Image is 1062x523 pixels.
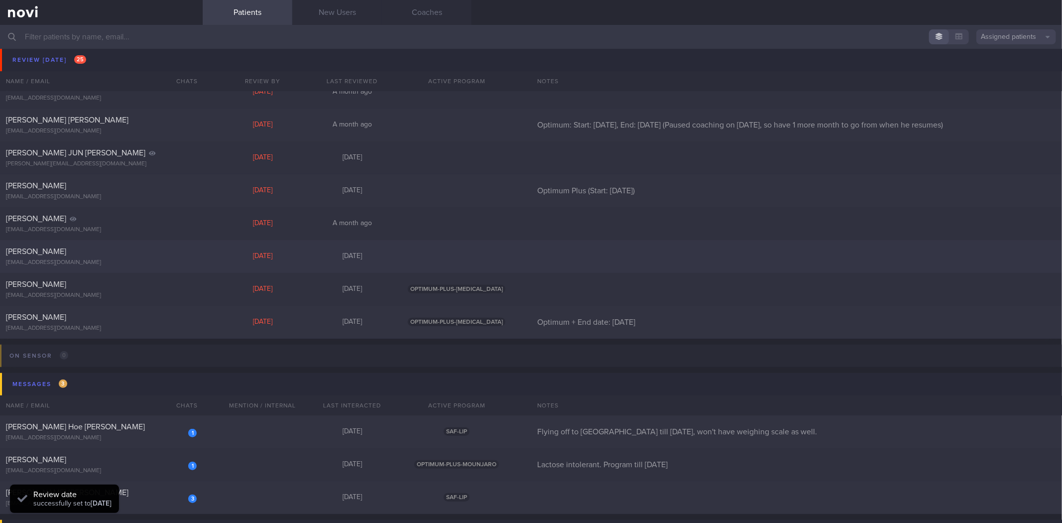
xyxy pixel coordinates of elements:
div: [EMAIL_ADDRESS][DOMAIN_NAME] [6,95,197,102]
div: [DATE] [307,427,397,436]
span: [PERSON_NAME] Hoe [PERSON_NAME] [6,423,145,431]
div: [DATE] [307,318,397,327]
span: [PERSON_NAME] [6,313,66,321]
span: OPTIMUM-PLUS-[MEDICAL_DATA] [408,318,505,326]
div: Optimum Plus (Start: [DATE]) [531,186,1062,196]
span: [PERSON_NAME] [PERSON_NAME] [6,116,128,124]
span: 3 [59,380,67,388]
span: [PERSON_NAME] [6,456,66,464]
div: A month ago [307,55,397,64]
div: A month ago [307,121,397,130]
div: Lactose intolerant. Program till [DATE] [531,460,1062,470]
div: [EMAIL_ADDRESS][DOMAIN_NAME] [6,259,197,266]
span: [PERSON_NAME] [6,50,66,58]
div: Last Interacted [307,395,397,415]
div: 1 [188,462,197,470]
div: [EMAIL_ADDRESS][DOMAIN_NAME] [6,226,197,234]
div: [EMAIL_ADDRESS][DOMAIN_NAME] [6,467,197,475]
div: [DATE] [218,318,307,327]
div: [DATE] [307,252,397,261]
div: [DATE] [218,219,307,228]
strong: [DATE] [91,500,112,507]
span: SAF-LIP [444,427,470,436]
div: [PERSON_NAME][EMAIL_ADDRESS][DOMAIN_NAME] [6,160,197,168]
div: On sensor [7,349,71,363]
div: [DATE] [218,153,307,162]
div: Flying off to [GEOGRAPHIC_DATA] till [DATE], won't have weighing scale as well. [531,427,1062,437]
div: [DATE] [218,55,307,64]
div: [DATE] [218,88,307,97]
div: Messages [10,378,70,391]
div: A month ago [307,88,397,97]
div: [DATE] [307,460,397,469]
div: [DATE] [307,493,397,502]
div: Active Program [397,395,516,415]
div: Optimum + End date: [DATE] [531,317,1062,327]
div: [DATE] [218,121,307,130]
div: A month ago [307,219,397,228]
div: Optimum: Start: [DATE], End: [DATE] (Paused coaching on [DATE], so have 1 more month to go from w... [531,120,1062,130]
div: Review date [33,490,112,500]
div: [EMAIL_ADDRESS][DOMAIN_NAME] [6,193,197,201]
div: [EMAIL_ADDRESS][DOMAIN_NAME] [6,292,197,299]
span: SAF-LIP [444,493,470,502]
div: [DATE] [307,186,397,195]
span: [PERSON_NAME] JUN [PERSON_NAME] [6,149,145,157]
div: [DATE] [218,186,307,195]
span: OPTIMUM-PLUS-[MEDICAL_DATA] [408,285,505,293]
div: [EMAIL_ADDRESS][DOMAIN_NAME] [6,128,197,135]
span: successfully set to [33,500,112,507]
div: Mention / Internal [218,395,307,415]
div: Chats [163,395,203,415]
span: [PERSON_NAME] [6,248,66,256]
span: 0 [60,351,68,360]
div: [EMAIL_ADDRESS][DOMAIN_NAME] [6,325,197,332]
div: [DATE] [307,285,397,294]
div: [EMAIL_ADDRESS][DOMAIN_NAME] [6,434,197,442]
div: Notes [531,395,1062,415]
div: [DATE] [218,252,307,261]
span: [PERSON_NAME] [PERSON_NAME] [6,489,128,497]
span: [PERSON_NAME] [6,182,66,190]
div: [DATE] [307,153,397,162]
button: Assigned patients [976,29,1056,44]
span: [PERSON_NAME] [6,215,66,223]
div: 1 [188,429,197,437]
span: OPTIMUM-PLUS-MOUNJARO [414,460,499,469]
div: [EMAIL_ADDRESS][DOMAIN_NAME] [6,62,197,69]
div: 3 [188,495,197,503]
span: [PERSON_NAME] [6,280,66,288]
div: [EMAIL_ADDRESS][DOMAIN_NAME] [6,500,197,508]
span: [PERSON_NAME] [6,83,66,91]
div: [DATE] [218,285,307,294]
